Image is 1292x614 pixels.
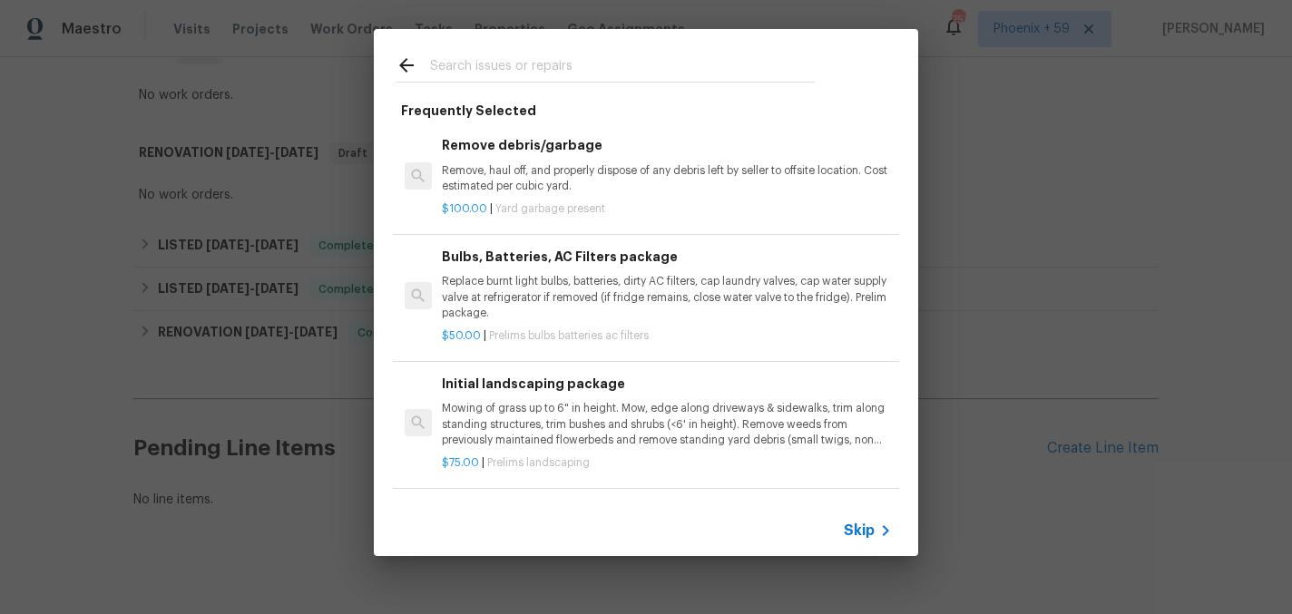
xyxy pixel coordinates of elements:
[442,374,892,394] h6: Initial landscaping package
[442,501,892,521] h6: Remove window treatments
[442,163,892,194] p: Remove, haul off, and properly dispose of any debris left by seller to offsite location. Cost est...
[442,201,892,217] p: |
[442,247,892,267] h6: Bulbs, Batteries, AC Filters package
[442,328,892,344] p: |
[442,455,892,471] p: |
[442,401,892,447] p: Mowing of grass up to 6" in height. Mow, edge along driveways & sidewalks, trim along standing st...
[442,274,892,320] p: Replace burnt light bulbs, batteries, dirty AC filters, cap laundry valves, cap water supply valv...
[430,54,815,82] input: Search issues or repairs
[442,330,481,341] span: $50.00
[401,101,536,121] h6: Frequently Selected
[442,135,892,155] h6: Remove debris/garbage
[495,203,605,214] span: Yard garbage present
[844,521,875,540] span: Skip
[442,203,487,214] span: $100.00
[487,457,590,468] span: Prelims landscaping
[442,457,479,468] span: $75.00
[489,330,649,341] span: Prelims bulbs batteries ac filters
